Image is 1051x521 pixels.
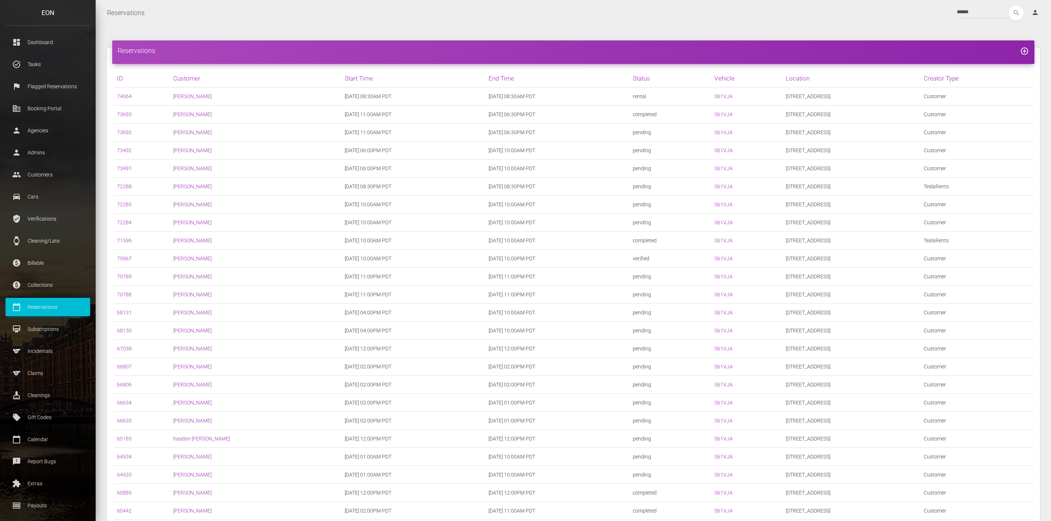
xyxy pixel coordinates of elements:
[714,310,733,315] a: S61VJA
[11,213,85,224] p: Verifications
[921,430,1033,448] td: Customer
[11,456,85,467] p: Report Bugs
[630,142,711,160] td: pending
[342,106,486,124] td: [DATE] 11:00AM PDT
[630,484,711,502] td: completed
[783,106,921,124] td: [STREET_ADDRESS]
[630,502,711,520] td: completed
[11,147,85,158] p: Admins
[342,268,486,286] td: [DATE] 11:00PM PDT
[921,394,1033,412] td: Customer
[1032,9,1039,16] i: person
[117,183,132,189] a: 72288
[342,502,486,520] td: [DATE] 02:00PM PDT
[11,235,85,246] p: Cleaning/Late
[11,434,85,445] p: Calendar
[783,214,921,232] td: [STREET_ADDRESS]
[173,292,212,297] a: [PERSON_NAME]
[117,274,132,279] a: 70789
[173,418,212,424] a: [PERSON_NAME]
[173,147,212,153] a: [PERSON_NAME]
[783,250,921,268] td: [STREET_ADDRESS]
[921,358,1033,376] td: Customer
[342,322,486,340] td: [DATE] 04:00PM PDT
[783,466,921,484] td: [STREET_ADDRESS]
[173,220,212,225] a: [PERSON_NAME]
[170,69,341,88] th: Customer
[11,478,85,489] p: Extras
[117,490,132,496] a: 60885
[117,346,132,352] a: 67038
[342,142,486,160] td: [DATE] 06:00PM PDT
[6,143,90,162] a: person Admins
[173,454,212,460] a: [PERSON_NAME]
[714,418,733,424] a: S61VJA
[6,55,90,74] a: task_alt Tasks
[630,304,711,322] td: pending
[6,320,90,338] a: card_membership Subscriptions
[11,324,85,335] p: Subscriptions
[486,430,630,448] td: [DATE] 12:00PM PDT
[921,484,1033,502] td: Customer
[630,340,711,358] td: pending
[1026,6,1045,20] a: person
[486,394,630,412] td: [DATE] 01:00PM PDT
[783,268,921,286] td: [STREET_ADDRESS]
[11,169,85,180] p: Customers
[783,412,921,430] td: [STREET_ADDRESS]
[486,178,630,196] td: [DATE] 08:30PM PDT
[173,310,212,315] a: [PERSON_NAME]
[173,111,212,117] a: [PERSON_NAME]
[630,412,711,430] td: pending
[714,256,733,261] a: S61VJA
[11,500,85,511] p: Payouts
[921,142,1033,160] td: Customer
[6,276,90,294] a: paid Collections
[342,466,486,484] td: [DATE] 01:00AM PDT
[11,412,85,423] p: Gift Codes
[783,178,921,196] td: [STREET_ADDRESS]
[486,340,630,358] td: [DATE] 12:00PM PDT
[173,364,212,370] a: [PERSON_NAME]
[921,69,1033,88] th: Creator Type
[921,196,1033,214] td: Customer
[630,448,711,466] td: pending
[921,322,1033,340] td: Customer
[921,466,1033,484] td: Customer
[342,484,486,502] td: [DATE] 12:00PM PDT
[117,364,132,370] a: 66807
[783,124,921,142] td: [STREET_ADDRESS]
[342,376,486,394] td: [DATE] 02:00PM PDT
[1020,47,1029,56] i: add_circle_outline
[342,178,486,196] td: [DATE] 08:30PM PDT
[342,448,486,466] td: [DATE] 01:00AM PDT
[342,214,486,232] td: [DATE] 10:00AM PDT
[486,412,630,430] td: [DATE] 01:00PM PDT
[714,111,733,117] a: S61VJA
[6,474,90,493] a: extension Extras
[486,466,630,484] td: [DATE] 10:00AM PDT
[6,165,90,184] a: people Customers
[173,400,212,406] a: [PERSON_NAME]
[783,286,921,304] td: [STREET_ADDRESS]
[117,256,132,261] a: 70967
[783,340,921,358] td: [STREET_ADDRESS]
[714,454,733,460] a: S61VJA
[486,448,630,466] td: [DATE] 10:00AM PDT
[6,342,90,360] a: sports Incidentals
[486,214,630,232] td: [DATE] 10:00AM PDT
[11,390,85,401] p: Cleanings
[117,454,132,460] a: 64534
[921,160,1033,178] td: Customer
[173,201,212,207] a: [PERSON_NAME]
[714,508,733,514] a: S61VJA
[173,508,212,514] a: [PERSON_NAME]
[714,93,733,99] a: S61VJA
[921,412,1033,430] td: Customer
[486,69,630,88] th: End Time
[783,376,921,394] td: [STREET_ADDRESS]
[921,448,1033,466] td: Customer
[630,178,711,196] td: pending
[173,346,212,352] a: [PERSON_NAME]
[342,196,486,214] td: [DATE] 10:00AM PDT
